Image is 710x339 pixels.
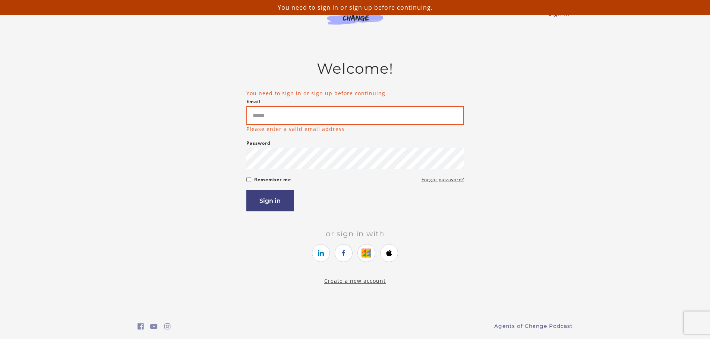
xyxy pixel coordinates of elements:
[422,175,464,184] a: Forgot password?
[150,321,158,332] a: https://www.youtube.com/c/AgentsofChangeTestPrepbyMeaganMitchell (Open in a new window)
[150,323,158,330] i: https://www.youtube.com/c/AgentsofChangeTestPrepbyMeaganMitchell (Open in a new window)
[3,3,707,12] p: You need to sign in or sign up before continuing.
[246,97,261,106] label: Email
[246,125,345,133] p: Please enter a valid email address
[254,175,291,184] label: Remember me
[164,321,171,332] a: https://www.instagram.com/agentsofchangeprep/ (Open in a new window)
[138,323,144,330] i: https://www.facebook.com/groups/aswbtestprep (Open in a new window)
[494,322,573,330] a: Agents of Change Podcast
[246,139,271,148] label: Password
[164,323,171,330] i: https://www.instagram.com/agentsofchangeprep/ (Open in a new window)
[380,244,398,262] a: https://courses.thinkific.com/users/auth/apple?ss%5Breferral%5D=&ss%5Buser_return_to%5D=%2Fcourse...
[312,244,330,262] a: https://courses.thinkific.com/users/auth/linkedin?ss%5Breferral%5D=&ss%5Buser_return_to%5D=%2Fcou...
[335,244,353,262] a: https://courses.thinkific.com/users/auth/facebook?ss%5Breferral%5D=&ss%5Buser_return_to%5D=%2Fcou...
[324,277,386,284] a: Create a new account
[320,229,391,238] span: Or sign in with
[357,244,375,262] a: https://courses.thinkific.com/users/auth/google?ss%5Breferral%5D=&ss%5Buser_return_to%5D=%2Fcours...
[246,89,464,97] li: You need to sign in or sign up before continuing.
[138,321,144,332] a: https://www.facebook.com/groups/aswbtestprep (Open in a new window)
[246,190,294,211] button: Sign in
[319,7,391,25] img: Agents of Change Logo
[246,60,464,77] h2: Welcome!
